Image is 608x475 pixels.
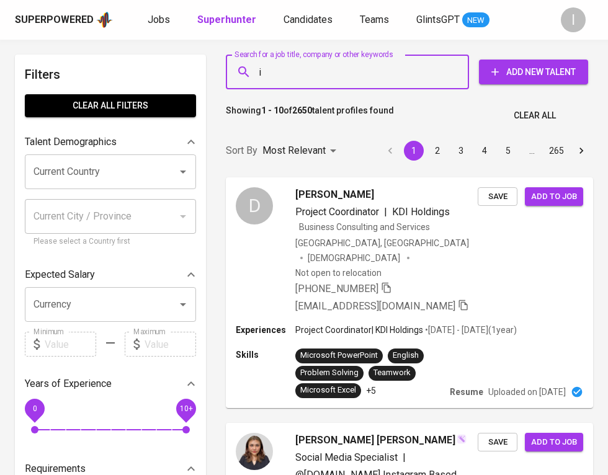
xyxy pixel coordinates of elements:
[15,13,94,27] div: Superpowered
[300,367,359,379] div: Problem Solving
[525,433,583,452] button: Add to job
[484,435,511,450] span: Save
[197,14,256,25] b: Superhunter
[226,104,394,127] p: Showing of talent profiles found
[25,371,196,396] div: Years of Experience
[561,7,586,32] div: I
[236,324,295,336] p: Experiences
[236,348,295,361] p: Skills
[32,404,37,413] span: 0
[25,94,196,117] button: Clear All filters
[295,206,379,218] span: Project Coordinator
[478,187,517,206] button: Save
[145,332,196,357] input: Value
[295,267,382,279] p: Not open to relocation
[522,144,542,157] div: …
[373,367,411,379] div: Teamwork
[25,262,196,287] div: Expected Salary
[35,98,186,113] span: Clear All filters
[384,205,387,220] span: |
[393,350,419,362] div: English
[416,14,460,25] span: GlintsGPT
[25,135,117,149] p: Talent Demographics
[360,12,391,28] a: Teams
[25,64,196,84] h6: Filters
[148,12,172,28] a: Jobs
[462,14,490,27] span: NEW
[475,141,494,161] button: Go to page 4
[525,187,583,206] button: Add to job
[403,450,406,465] span: |
[179,404,192,413] span: 10+
[360,14,389,25] span: Teams
[174,296,192,313] button: Open
[15,11,113,29] a: Superpoweredapp logo
[197,12,259,28] a: Superhunter
[498,141,518,161] button: Go to page 5
[299,222,430,232] span: Business Consulting and Services
[284,14,333,25] span: Candidates
[378,141,593,161] nav: pagination navigation
[236,433,273,470] img: c8f89bb2c22c542ef0ee4de18e123a6b.png
[295,237,469,249] div: [GEOGRAPHIC_DATA], [GEOGRAPHIC_DATA]
[292,105,312,115] b: 2650
[457,434,467,444] img: magic_wand.svg
[571,141,591,161] button: Go to next page
[261,105,284,115] b: 1 - 10
[427,141,447,161] button: Go to page 2
[509,104,561,127] button: Clear All
[478,433,517,452] button: Save
[262,143,326,158] p: Most Relevant
[25,376,112,391] p: Years of Experience
[514,108,556,123] span: Clear All
[226,143,257,158] p: Sort By
[96,11,113,29] img: app logo
[236,187,273,224] div: D
[284,12,335,28] a: Candidates
[451,141,471,161] button: Go to page 3
[295,300,455,312] span: [EMAIL_ADDRESS][DOMAIN_NAME]
[295,324,423,336] p: Project Coordinator | KDI Holdings
[488,386,566,398] p: Uploaded on [DATE]
[404,141,424,161] button: page 1
[489,64,578,80] span: Add New Talent
[295,451,398,463] span: Social Media Specialist
[479,60,588,84] button: Add New Talent
[300,350,378,362] div: Microsoft PowerPoint
[295,433,455,448] span: [PERSON_NAME] [PERSON_NAME]
[392,206,450,218] span: KDI Holdings
[45,332,96,357] input: Value
[174,163,192,180] button: Open
[25,267,95,282] p: Expected Salary
[545,141,568,161] button: Go to page 265
[295,187,374,202] span: [PERSON_NAME]
[226,177,593,408] a: D[PERSON_NAME]Project Coordinator|KDI HoldingsBusiness Consulting and Services[GEOGRAPHIC_DATA], ...
[25,130,196,154] div: Talent Demographics
[295,283,378,295] span: [PHONE_NUMBER]
[531,435,577,450] span: Add to job
[416,12,490,28] a: GlintsGPT NEW
[366,384,376,397] p: +5
[262,140,341,162] div: Most Relevant
[300,384,356,396] div: Microsoft Excel
[34,236,187,248] p: Please select a Country first
[450,386,483,398] p: Resume
[531,190,577,204] span: Add to job
[308,252,402,264] span: [DEMOGRAPHIC_DATA]
[484,190,511,204] span: Save
[148,14,170,25] span: Jobs
[423,324,517,336] p: • [DATE] - [DATE] ( 1 year )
